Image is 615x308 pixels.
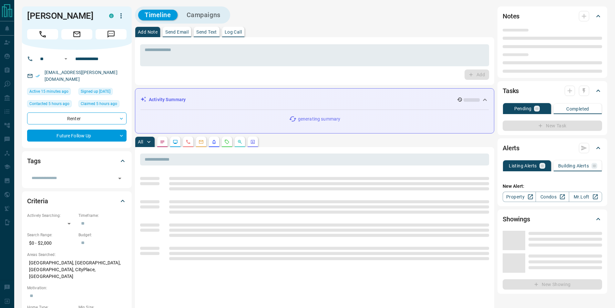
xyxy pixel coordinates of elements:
svg: Email Verified [36,74,40,78]
p: Motivation: [27,285,127,291]
p: Add Note [138,30,158,34]
svg: Opportunities [237,139,242,144]
h2: Tasks [503,86,519,96]
svg: Notes [160,139,165,144]
a: Mr.Loft [569,192,602,202]
div: Tue Oct 14 2025 [27,100,75,109]
div: condos.ca [109,14,114,18]
p: Send Text [196,30,217,34]
p: Send Email [165,30,189,34]
p: generating summary [298,116,340,122]
div: Tasks [503,83,602,99]
span: Email [61,29,92,39]
div: Alerts [503,140,602,156]
svg: Agent Actions [250,139,255,144]
div: Criteria [27,193,127,209]
p: Building Alerts [558,164,589,168]
div: Tue Oct 14 2025 [78,100,127,109]
p: Log Call [225,30,242,34]
h2: Criteria [27,196,48,206]
div: Wed Aug 31 2022 [78,88,127,97]
span: Claimed 5 hours ago [81,101,117,107]
p: Pending [514,106,532,111]
svg: Emails [199,139,204,144]
p: [GEOGRAPHIC_DATA], [GEOGRAPHIC_DATA], [GEOGRAPHIC_DATA], CityPlace, [GEOGRAPHIC_DATA] [27,258,127,282]
p: Search Range: [27,232,75,238]
p: Timeframe: [78,213,127,218]
button: Campaigns [180,10,227,20]
a: Condos [536,192,569,202]
div: Renter [27,112,127,124]
p: Actively Searching: [27,213,75,218]
p: Budget: [78,232,127,238]
p: All [138,140,143,144]
p: Activity Summary [149,96,186,103]
svg: Listing Alerts [211,139,217,144]
p: Areas Searched: [27,252,127,258]
button: Open [62,55,70,63]
a: [EMAIL_ADDRESS][PERSON_NAME][DOMAIN_NAME] [45,70,118,82]
h2: Alerts [503,143,519,153]
span: Signed up [DATE] [81,88,110,95]
svg: Calls [186,139,191,144]
h1: [PERSON_NAME] [27,11,99,21]
span: Active 15 minutes ago [29,88,68,95]
h2: Notes [503,11,519,21]
svg: Lead Browsing Activity [173,139,178,144]
p: $0 - $2,000 [27,238,75,249]
p: Listing Alerts [509,164,537,168]
div: Showings [503,211,602,227]
p: New Alert: [503,183,602,190]
div: Tue Oct 14 2025 [27,88,75,97]
div: Notes [503,8,602,24]
h2: Tags [27,156,40,166]
button: Open [115,174,124,183]
a: Property [503,192,536,202]
div: Tags [27,153,127,169]
span: Call [27,29,58,39]
div: Future Follow Up [27,130,127,142]
span: Contacted 5 hours ago [29,101,69,107]
button: Timeline [138,10,178,20]
h2: Showings [503,214,530,224]
div: Activity Summary [140,94,489,106]
svg: Requests [224,139,230,144]
p: Completed [566,107,589,111]
span: Message [96,29,127,39]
